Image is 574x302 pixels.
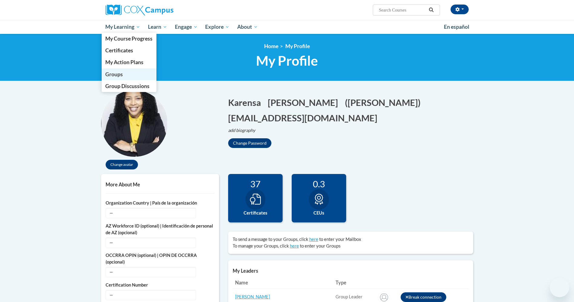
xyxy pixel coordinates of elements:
[237,23,258,31] span: About
[106,252,215,265] label: OCCRRA OPIN (optional) | OPIN DE OCCRRA (opcional)
[233,277,333,289] th: Name
[300,243,340,248] span: to enter your Groups
[228,128,255,133] i: add biography
[319,237,361,242] span: to enter your Mailbox
[285,43,310,49] span: My Profile
[106,200,215,206] label: Organization Country | País de la organización
[290,243,299,248] a: here
[106,282,215,288] label: Certification Number
[233,268,469,274] h5: My Leaders
[102,80,157,92] a: Group Discussions
[233,210,278,216] label: Certificates
[228,127,260,134] button: Edit biography
[296,210,342,216] label: CEUs
[401,292,447,302] button: Break connection
[256,53,318,69] span: My Profile
[105,35,153,42] span: My Course Progress
[451,5,469,14] button: Account Settings
[233,20,262,34] a: About
[106,267,196,277] span: —
[264,43,278,49] a: Home
[296,179,342,189] div: 0.3
[175,23,198,31] span: Engage
[105,47,133,54] span: Certificates
[105,23,140,31] span: My Learning
[105,83,149,89] span: Group Discussions
[101,90,168,157] div: Click to change the profile picture
[233,179,278,189] div: 37
[333,277,376,289] th: Type
[309,237,318,242] a: here
[102,56,157,68] a: My Action Plans
[235,294,270,299] a: [PERSON_NAME]
[102,20,144,34] a: My Learning
[345,96,425,109] button: Edit screen name
[101,90,168,157] img: profile avatar
[550,278,569,297] iframe: Button to launch messaging window
[97,20,478,34] div: Main menu
[228,112,381,124] button: Edit email address
[228,138,271,148] button: Change Password
[228,96,265,109] button: Edit first name
[106,5,173,15] img: Cox Campus
[378,6,427,14] input: Search Courses
[105,71,123,77] span: Groups
[102,44,157,56] a: Certificates
[106,160,138,169] button: Change avatar
[105,59,143,65] span: My Action Plans
[106,290,196,300] span: —
[427,6,436,14] button: Search
[268,96,342,109] button: Edit last name
[444,24,469,30] span: En español
[106,182,215,187] h5: More About Me
[106,223,215,236] label: AZ Workforce ID (optional) | Identificación de personal de AZ (opcional)
[171,20,202,34] a: Engage
[233,237,308,242] span: To send a message to your Groups, click
[148,23,167,31] span: Learn
[233,243,289,248] span: To manage your Groups, click
[440,21,473,33] a: En español
[106,238,196,248] span: —
[102,33,157,44] a: My Course Progress
[144,20,171,34] a: Learn
[201,20,233,34] a: Explore
[205,23,229,31] span: Explore
[106,208,196,218] span: —
[102,68,157,80] a: Groups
